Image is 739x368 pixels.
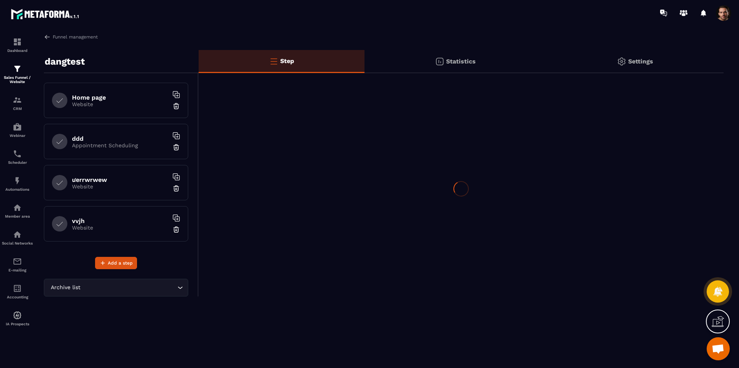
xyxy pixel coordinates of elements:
img: formation [13,37,22,47]
input: Search for option [82,283,176,292]
p: Webinar [2,133,33,138]
img: automations [13,122,22,132]
a: automationsautomationsWebinar [2,117,33,143]
p: dangtest [45,54,85,69]
img: trash [172,102,180,110]
p: Appointment Scheduling [72,142,168,148]
button: Add a step [95,257,137,269]
span: Add a step [108,259,133,267]
p: E-mailing [2,268,33,272]
img: trash [172,226,180,233]
h6: vvjh [72,217,168,225]
a: social-networksocial-networkSocial Networks [2,224,33,251]
img: social-network [13,230,22,239]
a: accountantaccountantAccounting [2,278,33,305]
img: trash [172,185,180,192]
a: Mở cuộc trò chuyện [707,337,730,360]
p: CRM [2,107,33,111]
a: schedulerschedulerScheduler [2,143,33,170]
img: email [13,257,22,266]
img: trash [172,143,180,151]
p: Member area [2,214,33,218]
img: stats.20deebd0.svg [435,57,444,66]
img: setting-gr.5f69749f.svg [617,57,626,66]
span: Archive list [49,283,82,292]
div: Search for option [44,279,188,296]
h6: ưerrwrwew [72,176,168,183]
img: formation [13,64,22,73]
img: accountant [13,284,22,293]
p: Sales Funnel / Website [2,75,33,84]
img: automations [13,203,22,212]
h6: Home page [72,94,168,101]
a: automationsautomationsAutomations [2,170,33,197]
p: Scheduler [2,160,33,165]
img: formation [13,95,22,105]
h6: ddd [72,135,168,142]
img: automations [13,176,22,185]
p: Website [72,183,168,190]
p: Social Networks [2,241,33,245]
p: Accounting [2,295,33,299]
a: Funnel management [44,33,98,40]
img: scheduler [13,149,22,158]
a: formationformationCRM [2,90,33,117]
a: formationformationSales Funnel / Website [2,58,33,90]
img: bars-o.4a397970.svg [269,57,278,66]
p: Statistics [446,58,476,65]
img: arrow [44,33,51,40]
a: automationsautomationsMember area [2,197,33,224]
p: Website [72,225,168,231]
p: Step [280,57,294,65]
img: automations [13,311,22,320]
p: Settings [628,58,653,65]
p: Dashboard [2,48,33,53]
a: emailemailE-mailing [2,251,33,278]
a: formationformationDashboard [2,32,33,58]
p: Website [72,101,168,107]
img: logo [11,7,80,21]
p: Automations [2,187,33,191]
p: IA Prospects [2,322,33,326]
